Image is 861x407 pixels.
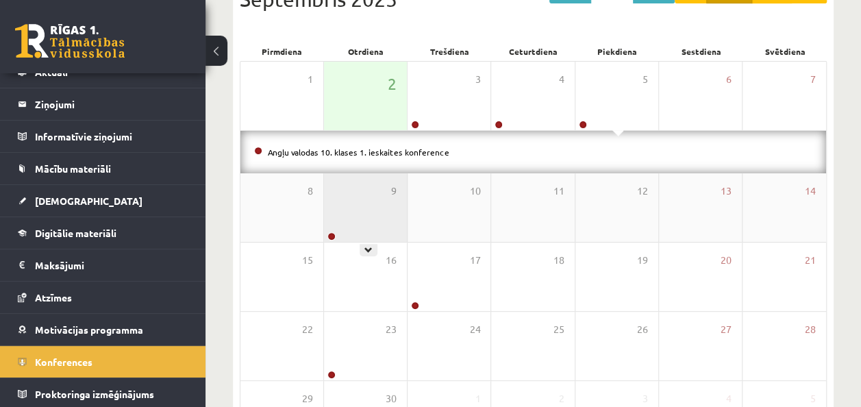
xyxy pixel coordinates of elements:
span: Atzīmes [35,291,72,304]
legend: Maksājumi [35,249,188,281]
div: Piekdiena [575,42,659,61]
span: 21 [805,253,816,268]
span: 27 [721,322,732,337]
span: 23 [386,322,397,337]
span: 19 [637,253,648,268]
a: Angļu valodas 10. klases 1. ieskaites konference [268,147,449,158]
span: 1 [475,391,480,406]
span: [DEMOGRAPHIC_DATA] [35,195,142,207]
a: Motivācijas programma [18,314,188,345]
span: Digitālie materiāli [35,227,116,239]
span: 14 [805,184,816,199]
span: 10 [469,184,480,199]
a: Maksājumi [18,249,188,281]
span: 6 [726,72,732,87]
span: 3 [475,72,480,87]
span: 1 [308,72,313,87]
span: 25 [553,322,564,337]
div: Pirmdiena [240,42,323,61]
div: Sestdiena [659,42,743,61]
a: Mācību materiāli [18,153,188,184]
span: 26 [637,322,648,337]
span: Proktoringa izmēģinājums [35,388,154,400]
span: 20 [721,253,732,268]
div: Trešdiena [408,42,491,61]
span: Konferences [35,356,92,368]
span: 17 [469,253,480,268]
span: 7 [810,72,816,87]
div: Otrdiena [323,42,407,61]
span: 5 [642,72,648,87]
span: 18 [553,253,564,268]
a: [DEMOGRAPHIC_DATA] [18,185,188,217]
span: 5 [810,391,816,406]
span: 29 [302,391,313,406]
span: 4 [726,391,732,406]
span: Mācību materiāli [35,162,111,175]
a: Ziņojumi [18,88,188,120]
span: 8 [308,184,313,199]
legend: Informatīvie ziņojumi [35,121,188,152]
a: Rīgas 1. Tālmācības vidusskola [15,24,125,58]
span: 22 [302,322,313,337]
div: Svētdiena [743,42,827,61]
a: Informatīvie ziņojumi [18,121,188,152]
span: 3 [642,391,648,406]
span: 2 [388,72,397,95]
span: 11 [553,184,564,199]
span: Motivācijas programma [35,323,143,336]
span: 16 [386,253,397,268]
a: Konferences [18,346,188,378]
span: 13 [721,184,732,199]
a: Digitālie materiāli [18,217,188,249]
span: 15 [302,253,313,268]
span: 28 [805,322,816,337]
span: 12 [637,184,648,199]
span: 9 [391,184,397,199]
span: 4 [559,72,564,87]
div: Ceturtdiena [491,42,575,61]
legend: Ziņojumi [35,88,188,120]
span: 24 [469,322,480,337]
span: 30 [386,391,397,406]
span: 2 [559,391,564,406]
a: Atzīmes [18,282,188,313]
